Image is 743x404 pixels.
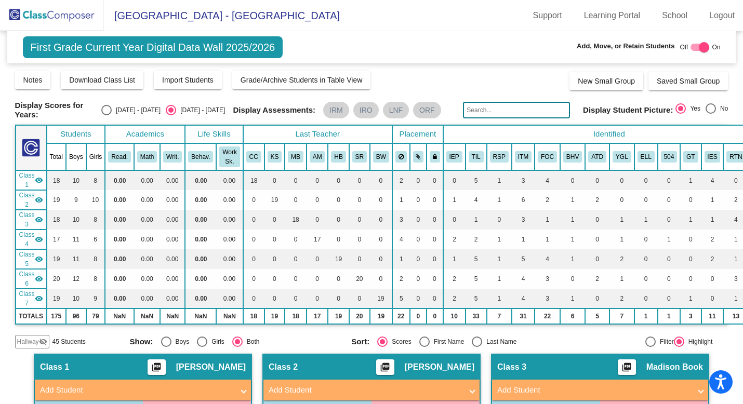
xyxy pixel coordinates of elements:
[264,170,285,190] td: 0
[613,151,631,163] button: YGL
[487,143,512,170] th: Reading Success Plan
[680,190,701,210] td: 0
[285,249,307,269] td: 0
[535,210,560,230] td: 1
[23,36,283,58] span: First Grade Current Year Digital Data Wall 2025/2026
[705,151,721,163] button: IES
[583,105,673,115] span: Display Student Picture:
[427,230,443,249] td: 0
[560,249,585,269] td: 1
[560,269,585,289] td: 0
[219,146,240,167] button: Work Sk.
[487,170,512,190] td: 1
[35,255,43,263] mat-icon: visibility
[609,249,634,269] td: 2
[370,190,392,210] td: 0
[492,380,708,400] mat-expansion-panel-header: Add Student
[392,170,410,190] td: 2
[185,269,216,289] td: 0.00
[618,359,636,375] button: Print Students Details
[370,170,392,190] td: 0
[66,210,86,230] td: 10
[563,151,582,163] button: BHV
[264,269,285,289] td: 0
[105,190,134,210] td: 0.00
[47,210,66,230] td: 18
[216,190,243,210] td: 0.00
[588,151,606,163] button: ATD
[349,230,370,249] td: 0
[392,269,410,289] td: 2
[585,170,609,190] td: 0
[657,77,720,85] span: Saved Small Group
[185,125,243,143] th: Life Skills
[285,143,307,170] th: Madison Book
[105,269,134,289] td: 0.00
[349,249,370,269] td: 0
[86,269,105,289] td: 8
[410,190,427,210] td: 0
[638,151,655,163] button: ELL
[585,249,609,269] td: 0
[658,170,681,190] td: 0
[243,170,264,190] td: 18
[134,170,160,190] td: 0.00
[185,170,216,190] td: 0.00
[427,170,443,190] td: 0
[512,170,535,190] td: 3
[392,143,410,170] th: Keep away students
[658,230,681,249] td: 1
[263,380,480,400] mat-expansion-panel-header: Add Student
[216,210,243,230] td: 0.00
[487,230,512,249] td: 1
[701,210,724,230] td: 1
[585,143,609,170] th: Attendance Issues
[585,269,609,289] td: 2
[243,143,264,170] th: Caitlyn Cothern
[675,103,728,117] mat-radio-group: Select an option
[69,76,135,84] span: Download Class List
[19,210,35,229] span: Class 3
[658,210,681,230] td: 0
[392,230,410,249] td: 4
[19,230,35,249] span: Class 4
[35,216,43,224] mat-icon: visibility
[701,143,724,170] th: IEP for Speech
[16,249,47,269] td: Heather Bonderer - No Class Name
[680,230,701,249] td: 0
[680,210,701,230] td: 1
[307,249,328,269] td: 0
[427,190,443,210] td: 0
[323,102,349,118] mat-chip: IRM
[160,170,185,190] td: 0.00
[701,190,724,210] td: 1
[47,170,66,190] td: 18
[66,249,86,269] td: 11
[243,125,392,143] th: Last Teacher
[466,170,487,190] td: 5
[680,249,701,269] td: 0
[410,269,427,289] td: 0
[352,151,367,163] button: SR
[443,170,466,190] td: 0
[19,171,35,190] span: Class 1
[512,190,535,210] td: 6
[634,170,658,190] td: 0
[307,190,328,210] td: 0
[243,269,264,289] td: 0
[535,249,560,269] td: 4
[443,190,466,210] td: 1
[162,76,214,84] span: Import Students
[658,143,681,170] th: 504 Plan
[86,190,105,210] td: 10
[264,210,285,230] td: 0
[331,151,346,163] button: HB
[634,230,658,249] td: 0
[47,269,66,289] td: 20
[328,143,349,170] th: Heather Bonderer
[243,190,264,210] td: 0
[23,76,43,84] span: Notes
[609,210,634,230] td: 1
[376,359,394,375] button: Print Students Details
[661,151,678,163] button: 504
